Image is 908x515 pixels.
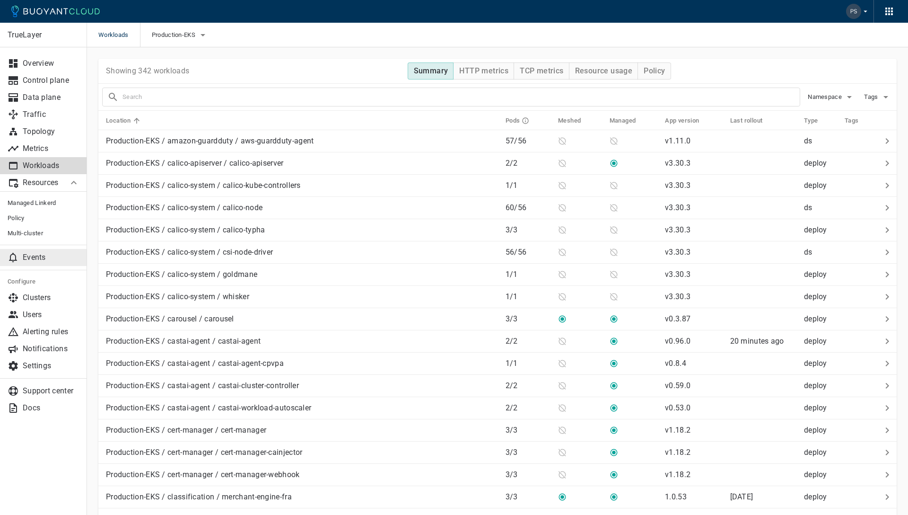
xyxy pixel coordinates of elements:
p: 2 / 2 [506,159,550,168]
span: Managed [610,116,648,125]
h4: TCP metrics [520,66,563,76]
h4: Summary [414,66,448,76]
p: Production-EKS / calico-system / calico-node [106,203,262,213]
h5: Meshed [558,117,581,124]
p: Topology [23,127,79,136]
span: Wed, 17 Sep 2025 20:56:23 BST / Wed, 17 Sep 2025 19:56:23 UTC [730,337,784,346]
p: 1.0.53 [665,492,687,501]
svg: Running pods in current release / Expected pods [522,117,529,124]
h5: Location [106,117,131,124]
p: ds [804,136,837,146]
p: v0.96.0 [665,337,690,346]
span: Tags [864,93,880,101]
p: Users [23,310,79,320]
h5: App version [665,117,699,124]
p: Clusters [23,293,79,302]
p: 2 / 2 [506,403,550,413]
p: v1.18.2 [665,448,690,457]
h5: Last rollout [730,117,763,124]
span: App version [665,116,711,125]
p: Traffic [23,110,79,119]
p: deploy [804,314,837,324]
relative-time: 20 minutes ago [730,337,784,346]
p: Resources [23,178,61,187]
p: 3 / 3 [506,426,550,435]
span: Meshed [558,116,593,125]
p: v3.30.3 [665,159,690,168]
p: deploy [804,337,837,346]
p: 2 / 2 [506,337,550,346]
span: Workloads [98,23,140,47]
p: v3.30.3 [665,203,690,212]
p: deploy [804,225,837,235]
p: Production-EKS / castai-agent / castai-agent [106,337,261,346]
p: Workloads [23,161,79,170]
p: Production-EKS / classification / merchant-engine-fra [106,492,292,502]
p: Production-EKS / castai-agent / castai-cluster-controller [106,381,299,391]
p: v3.30.3 [665,181,690,190]
p: TrueLayer [8,30,79,40]
p: Notifications [23,344,79,354]
p: 57 / 56 [506,136,550,146]
h5: Managed [610,117,636,124]
h5: Type [804,117,818,124]
p: Production-EKS / calico-system / calico-kube-controllers [106,181,301,190]
p: deploy [804,426,837,435]
p: Production-EKS / cert-manager / cert-manager [106,426,266,435]
p: 1 / 1 [506,359,550,368]
p: deploy [804,492,837,502]
p: ds [804,248,837,257]
p: v0.59.0 [665,381,690,390]
p: deploy [804,448,837,457]
h4: Resource usage [575,66,633,76]
p: Overview [23,59,79,68]
p: deploy [804,292,837,302]
p: v3.30.3 [665,270,690,279]
h5: Configure [8,278,79,285]
button: Summary [408,62,454,80]
relative-time: [DATE] [730,492,753,501]
span: Location [106,116,143,125]
p: 1 / 1 [506,181,550,190]
p: Alerting rules [23,327,79,337]
p: Showing 342 workloads [106,66,189,76]
p: 2 / 2 [506,381,550,391]
p: 56 / 56 [506,248,550,257]
p: Production-EKS / cert-manager / cert-manager-webhook [106,470,300,479]
button: Policy [637,62,671,80]
p: deploy [804,381,837,391]
p: Settings [23,361,79,371]
p: v3.30.3 [665,225,690,234]
p: v1.18.2 [665,470,690,479]
p: Events [23,253,79,262]
span: Tue, 16 Sep 2025 17:27:42 BST / Tue, 16 Sep 2025 16:27:42 UTC [730,492,753,501]
p: v1.11.0 [665,136,690,145]
p: deploy [804,270,837,279]
button: Production-EKS [152,28,209,42]
p: 3 / 3 [506,492,550,502]
p: 3 / 3 [506,448,550,457]
input: Search [122,90,800,104]
p: deploy [804,470,837,479]
span: Last rollout [730,116,775,125]
p: 3 / 3 [506,470,550,479]
p: deploy [804,181,837,190]
span: Managed Linkerd [8,199,79,207]
p: Production-EKS / calico-system / goldmane [106,270,257,279]
p: 3 / 3 [506,225,550,235]
p: Production-EKS / cert-manager / cert-manager-cainjector [106,448,303,457]
p: 1 / 1 [506,292,550,302]
p: Production-EKS / castai-agent / castai-agent-cpvpa [106,359,284,368]
span: Production-EKS [152,31,197,39]
h5: Pods [506,117,520,124]
p: Data plane [23,93,79,102]
h4: Policy [644,66,665,76]
p: v1.18.2 [665,426,690,435]
h5: Tags [845,117,859,124]
button: Resource usage [569,62,638,80]
p: deploy [804,403,837,413]
p: Control plane [23,76,79,85]
button: TCP metrics [514,62,569,80]
button: Tags [863,90,893,104]
p: Production-EKS / calico-apiserver / calico-apiserver [106,159,284,168]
